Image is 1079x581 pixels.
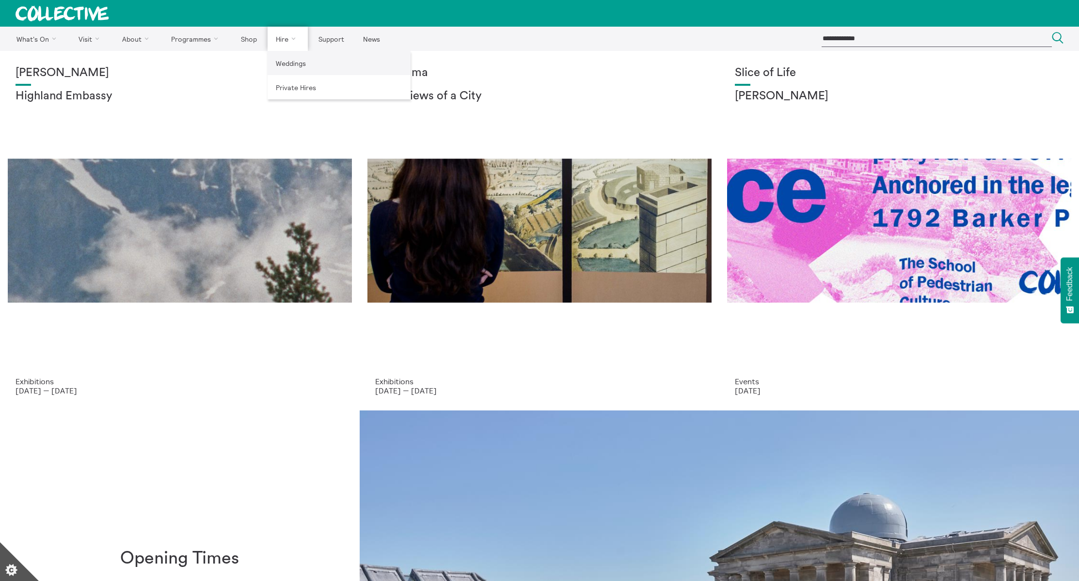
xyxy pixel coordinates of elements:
[8,27,68,51] a: What's On
[1065,267,1074,301] span: Feedback
[268,51,411,75] a: Weddings
[1061,257,1079,323] button: Feedback - Show survey
[719,51,1079,410] a: Webposter copy Slice of Life [PERSON_NAME] Events [DATE]
[310,27,352,51] a: Support
[375,377,704,386] p: Exhibitions
[16,90,344,103] h2: Highland Embassy
[163,27,231,51] a: Programmes
[268,27,308,51] a: Hire
[268,75,411,99] a: Private Hires
[70,27,112,51] a: Visit
[16,386,344,395] p: [DATE] — [DATE]
[354,27,388,51] a: News
[735,90,1063,103] h2: [PERSON_NAME]
[375,90,704,103] h2: New Views of a City
[735,386,1063,395] p: [DATE]
[120,549,239,568] h1: Opening Times
[735,377,1063,386] p: Events
[360,51,719,410] a: Collective Panorama June 2025 small file 8 Panorama New Views of a City Exhibitions [DATE] — [DATE]
[16,66,344,80] h1: [PERSON_NAME]
[375,66,704,80] h1: Panorama
[16,377,344,386] p: Exhibitions
[735,66,1063,80] h1: Slice of Life
[375,386,704,395] p: [DATE] — [DATE]
[113,27,161,51] a: About
[232,27,265,51] a: Shop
